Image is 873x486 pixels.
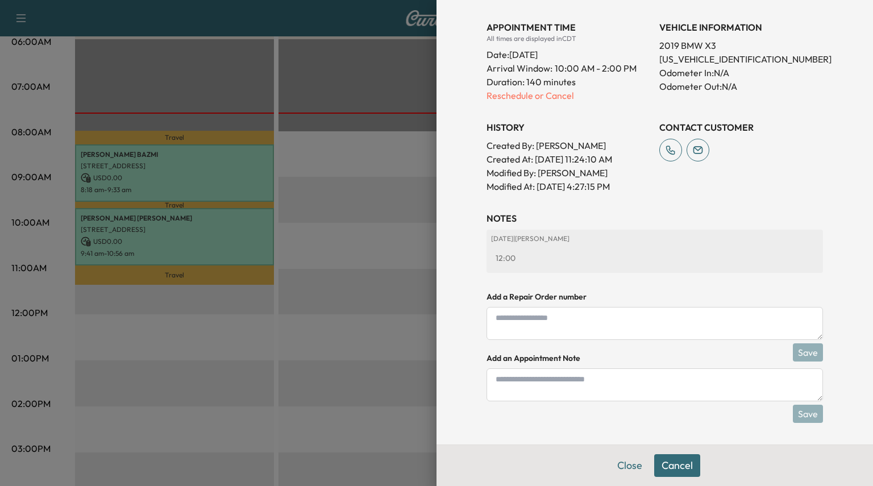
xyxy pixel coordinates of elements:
span: 10:00 AM - 2:00 PM [555,61,637,75]
p: 2019 BMW X3 [659,39,823,52]
h3: CONTACT CUSTOMER [659,121,823,134]
p: Odometer Out: N/A [659,80,823,93]
h3: VEHICLE INFORMATION [659,20,823,34]
p: Odometer In: N/A [659,66,823,80]
h4: Add an Appointment Note [487,352,823,364]
p: Modified At : [DATE] 4:27:15 PM [487,180,650,193]
p: [US_VEHICLE_IDENTIFICATION_NUMBER] [659,52,823,66]
p: Reschedule or Cancel [487,89,650,102]
div: Date: [DATE] [487,43,650,61]
div: 12:00 [491,248,818,268]
p: Modified By : [PERSON_NAME] [487,166,650,180]
p: Duration: 140 minutes [487,75,650,89]
p: Arrival Window: [487,61,650,75]
h3: History [487,121,650,134]
div: All times are displayed in CDT [487,34,650,43]
button: Cancel [654,454,700,477]
p: Created By : [PERSON_NAME] [487,139,650,152]
p: [DATE] | [PERSON_NAME] [491,234,818,243]
h3: APPOINTMENT TIME [487,20,650,34]
h4: Add a Repair Order number [487,291,823,302]
p: Created At : [DATE] 11:24:10 AM [487,152,650,166]
h3: NOTES [487,211,823,225]
button: Close [610,454,650,477]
